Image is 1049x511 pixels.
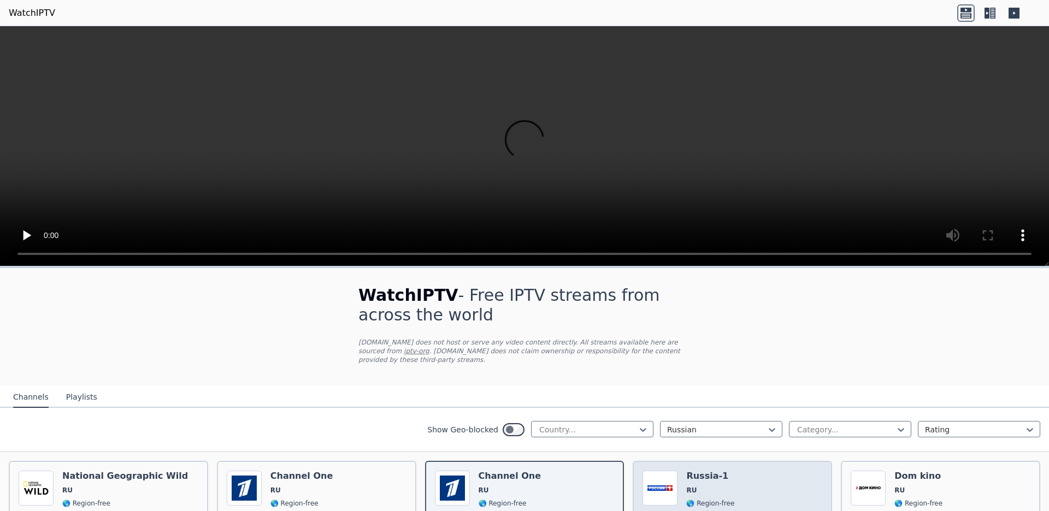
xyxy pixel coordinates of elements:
span: 🌎 Region-free [479,499,527,508]
img: National Geographic Wild [19,471,54,506]
span: RU [479,486,489,495]
span: 🌎 Region-free [894,499,942,508]
span: 🌎 Region-free [270,499,319,508]
span: 🌎 Region-free [62,499,110,508]
span: WatchIPTV [358,286,458,305]
img: Channel One [435,471,470,506]
span: RU [686,486,697,495]
h1: - Free IPTV streams from across the world [358,286,691,325]
h6: Dom kino [894,471,942,482]
a: WatchIPTV [9,7,55,20]
h6: Channel One [479,471,541,482]
img: Channel One [227,471,262,506]
button: Playlists [66,387,97,408]
button: Channels [13,387,49,408]
label: Show Geo-blocked [427,424,498,435]
h6: Russia-1 [686,471,734,482]
h6: Channel One [270,471,333,482]
a: iptv-org [404,347,429,355]
p: [DOMAIN_NAME] does not host or serve any video content directly. All streams available here are s... [358,338,691,364]
span: RU [894,486,905,495]
img: Russia-1 [643,471,677,506]
span: 🌎 Region-free [686,499,734,508]
span: RU [270,486,281,495]
span: RU [62,486,73,495]
h6: National Geographic Wild [62,471,188,482]
img: Dom kino [851,471,886,506]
